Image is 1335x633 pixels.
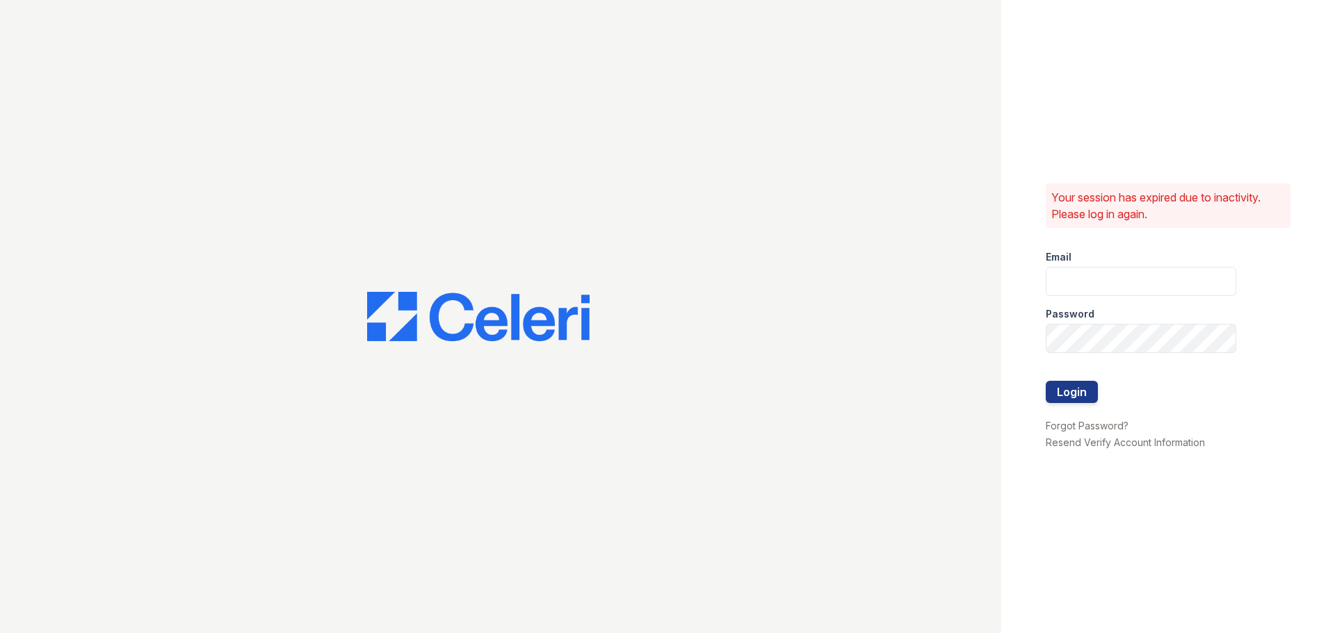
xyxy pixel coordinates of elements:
a: Forgot Password? [1046,420,1128,431]
label: Password [1046,307,1094,321]
a: Resend Verify Account Information [1046,436,1205,448]
img: CE_Logo_Blue-a8612792a0a2168367f1c8372b55b34899dd931a85d93a1a3d3e32e68fde9ad4.png [367,292,590,342]
label: Email [1046,250,1071,264]
p: Your session has expired due to inactivity. Please log in again. [1051,189,1285,222]
button: Login [1046,381,1098,403]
